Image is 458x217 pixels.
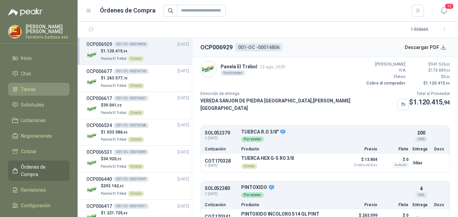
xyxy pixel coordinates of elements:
h3: OCP006617 [86,95,112,102]
span: 1.120.415 [103,49,127,53]
span: Remisiones [21,186,46,194]
span: 941.526 [431,62,450,67]
h3: OCP006534 [86,122,112,129]
div: 001-OC -00014531 [113,203,149,209]
span: [DATE] [177,68,189,74]
span: Panela El Trébol [101,84,126,88]
span: 1.033.586 [103,130,127,135]
span: C: [DATE] [205,164,237,168]
p: Panela El Trébol [221,63,285,70]
span: Órdenes de Compra [21,163,63,178]
span: ,94 [446,69,450,72]
p: PINTOXIDO [241,185,408,191]
span: 34.920 [103,156,121,161]
span: Panela El Trébol [101,165,126,168]
span: ,40 [122,211,127,215]
div: 9 solicitudes [221,70,245,76]
span: Inicio [21,54,32,62]
span: ,55 [116,157,121,161]
a: Inicio [8,52,69,65]
p: SOL052380 [205,186,237,191]
span: Solicitudes [21,101,44,108]
a: Solicitudes [8,98,69,111]
p: Cotización [205,147,237,151]
p: $ [101,102,144,108]
span: C: [DATE] [205,136,237,141]
p: $ [409,67,450,74]
p: [PERSON_NAME] [PERSON_NAME] [26,24,69,34]
a: Cotizar [8,145,69,158]
p: Fletes [365,74,405,80]
p: Producto [241,147,340,151]
a: OCP006929001-OC -00014806[DATE] Company Logo$1.120.415,94Panela El TrébolDirecto [86,41,189,62]
p: $ [409,97,450,107]
a: Chat [8,67,69,80]
div: Directo [128,83,144,89]
a: Configuración [8,199,69,212]
div: 001-OC -00014700 [113,69,149,74]
p: $ [101,48,144,54]
h3: OCP006440 [86,175,112,183]
h2: OCP006929 [200,43,233,52]
span: 178.889 [431,68,450,73]
span: 1.120.415 [426,81,450,86]
div: Directo [128,137,144,142]
a: Tareas [8,83,69,96]
p: $ [409,61,450,68]
a: OCP006531001-OC -00014589[DATE] Company Logo$34.920,55Panela El TrébolDirecto [86,148,189,170]
span: [DATE] [177,41,189,48]
p: TUERCA R.O 3/8" [241,129,408,135]
p: Precio [344,203,377,207]
div: UND [415,137,428,142]
img: Company Logo [86,76,98,88]
span: Cotizar [21,148,36,155]
img: Logo peakr [8,8,42,16]
div: 001-OC -00014568 [113,123,149,128]
p: Docs [434,147,446,151]
p: $ [101,210,144,216]
div: Directo [241,164,257,169]
div: GAL [415,192,428,198]
p: $ [101,183,144,189]
button: 10 [438,5,450,17]
span: [DATE] [177,95,189,101]
p: $ [409,80,450,87]
p: Entrega [412,203,430,207]
span: Negociaciones [21,132,52,140]
div: 001-OC -00014806 [113,42,149,47]
div: 001-OC -00014806 [235,43,282,51]
p: Cotización [205,203,237,207]
span: 10 [445,3,454,9]
span: Licitaciones [21,117,46,124]
p: Docs [434,203,446,207]
img: Company Logo [86,130,98,142]
img: Company Logo [8,25,21,38]
h3: OCP006417 [86,202,112,210]
span: ,45 [119,184,124,188]
span: ,52 [116,103,121,107]
p: $ [101,156,144,162]
img: Company Logo [201,62,216,77]
span: Panela El Trébol [101,57,126,61]
span: 1.120.415 [413,98,450,106]
p: Dirección de entrega [200,91,409,97]
span: Panela El Trébol [101,192,126,195]
span: Crédito 60 días [344,164,377,167]
span: Configuración [21,202,51,209]
p: VEREDA SANJON DE PIEDRA [GEOGRAPHIC_DATA] , [PERSON_NAME][GEOGRAPHIC_DATA] [200,97,395,112]
p: 3 días [412,159,430,167]
p: $ [101,129,144,136]
div: Por enviar [241,137,264,142]
p: Precio [344,147,377,151]
img: Company Logo [86,49,98,61]
a: OCP006534001-OC -00014568[DATE] Company Logo$1.033.586,40Panela El TrébolDirecto [86,122,189,143]
span: Panela El Trébol [101,111,126,115]
span: [DATE] [177,122,189,128]
span: 22 ago, 2025 [260,64,285,69]
h3: OCP006531 [86,148,112,156]
h3: OCP006929 [86,41,112,48]
span: ,00 [446,75,450,79]
span: Chat [21,70,31,77]
img: Company Logo [86,157,98,169]
img: Company Logo [86,184,98,196]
